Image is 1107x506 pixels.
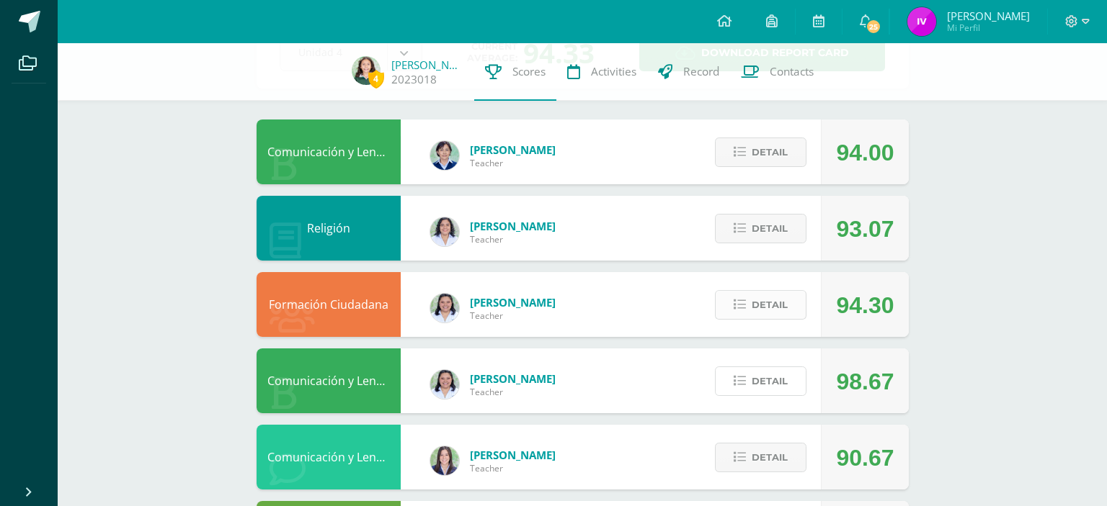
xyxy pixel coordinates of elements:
div: Comunicación y Lenguaje L3 Inglés [257,425,401,489]
span: Mi Perfil [947,22,1030,34]
span: Detail [752,139,788,166]
span: Teacher [470,462,556,474]
button: Detail [715,366,806,396]
div: 94.00 [836,120,894,185]
button: Detail [715,137,806,167]
span: Detail [752,292,788,318]
span: 4 [368,70,384,88]
img: e93ec12ab4f27e1fe2111d3cdedb8a70.png [352,56,381,85]
div: Religión [257,196,401,261]
div: Comunicación y Lenguaje L1 [257,119,401,184]
button: Detail [715,214,806,243]
span: Teacher [470,233,556,245]
span: Record [683,64,719,79]
span: [PERSON_NAME] [470,371,556,386]
div: 94.30 [836,273,894,338]
span: [PERSON_NAME] [470,143,556,157]
img: 5833435b0e0c398ee4b261d46f102b9b.png [430,217,459,246]
a: Scores [474,43,556,101]
a: Activities [556,43,647,101]
span: [PERSON_NAME] [947,9,1030,23]
span: 25 [866,19,881,35]
span: Detail [752,444,788,471]
span: Scores [512,64,546,79]
div: 90.67 [836,425,894,490]
a: Contacts [730,43,824,101]
span: Contacts [770,64,814,79]
span: [PERSON_NAME] [470,448,556,462]
button: Detail [715,290,806,320]
div: Formación Ciudadana [257,272,401,337]
span: [PERSON_NAME] [470,219,556,233]
img: a084105b5058f52f9b5e8b449e8b602d.png [430,370,459,399]
span: Activities [591,64,636,79]
a: 2023018 [391,72,437,87]
a: Record [647,43,730,101]
div: Comunicación y Lenguaje L2 [257,348,401,413]
div: 93.07 [836,196,894,261]
button: Detail [715,443,806,472]
span: Detail [752,368,788,394]
span: Teacher [470,157,556,169]
img: a084105b5058f52f9b5e8b449e8b602d.png [430,294,459,322]
span: Teacher [470,310,556,322]
span: Teacher [470,386,556,398]
img: 63131e9f9ecefa68a367872e9c6fe8c2.png [907,7,936,36]
span: Detail [752,215,788,242]
div: 98.67 [836,349,894,414]
span: [PERSON_NAME] [470,295,556,310]
img: 904e528ea31759b90e2b92348a2f5070.png [430,141,459,170]
img: 65a3a5dd77a80885499beb3d7782c992.png [430,446,459,475]
a: [PERSON_NAME] [391,58,463,72]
